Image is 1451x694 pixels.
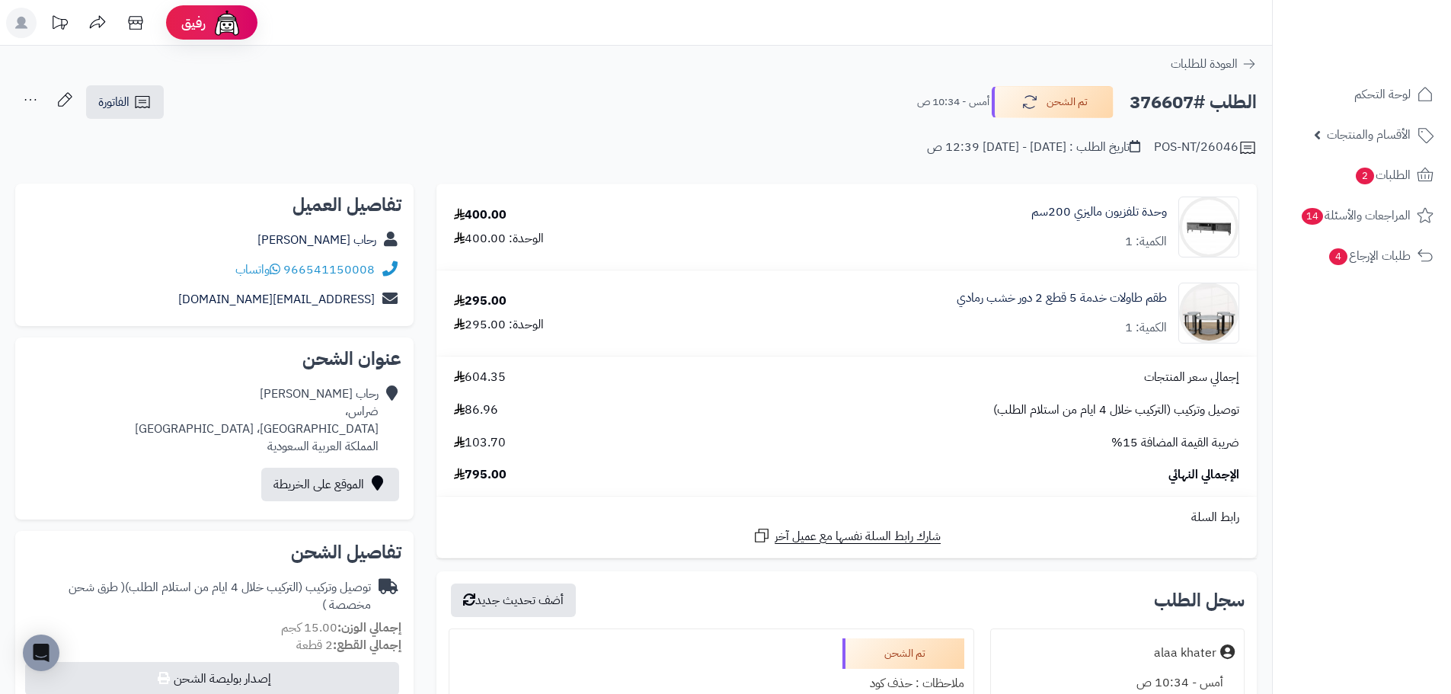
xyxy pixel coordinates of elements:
[917,94,989,110] small: أمس - 10:34 ص
[454,434,506,452] span: 103.70
[957,289,1167,307] a: طقم طاولات خدمة 5 قطع 2 دور خشب رمادي
[1327,124,1411,146] span: الأقسام والمنتجات
[454,293,507,310] div: 295.00
[178,290,375,309] a: [EMAIL_ADDRESS][DOMAIN_NAME]
[40,8,78,42] a: تحديثات المنصة
[181,14,206,32] span: رفيق
[135,385,379,455] div: رحاب [PERSON_NAME] ضراس، [GEOGRAPHIC_DATA]، [GEOGRAPHIC_DATA] المملكة العربية السعودية
[775,528,941,545] span: شارك رابط السلة نفسها مع عميل آخر
[27,196,401,214] h2: تفاصيل العميل
[842,638,964,669] div: تم الشحن
[1354,165,1411,186] span: الطلبات
[1356,168,1374,184] span: 2
[451,584,576,617] button: أضف تحديث جديد
[1354,84,1411,105] span: لوحة التحكم
[993,401,1239,419] span: توصيل وتركيب (التركيب خلال 4 ايام من استلام الطلب)
[1125,233,1167,251] div: الكمية: 1
[443,509,1251,526] div: رابط السلة
[1130,87,1257,118] h2: الطلب #376607
[454,466,507,484] span: 795.00
[281,619,401,637] small: 15.00 كجم
[454,316,544,334] div: الوحدة: 295.00
[1125,319,1167,337] div: الكمية: 1
[98,93,129,111] span: الفاتورة
[1282,197,1442,234] a: المراجعات والأسئلة14
[1282,238,1442,274] a: طلبات الإرجاع4
[1347,43,1437,75] img: logo-2.png
[333,636,401,654] strong: إجمالي القطع:
[454,206,507,224] div: 400.00
[1179,197,1238,257] img: 1739781919-220601011421-90x90.jpg
[86,85,164,119] a: الفاتورة
[1328,245,1411,267] span: طلبات الإرجاع
[1282,76,1442,113] a: لوحة التحكم
[454,369,506,386] span: 604.35
[992,86,1114,118] button: تم الشحن
[1302,208,1323,225] span: 14
[1144,369,1239,386] span: إجمالي سعر المنتجات
[454,230,544,248] div: الوحدة: 400.00
[1300,205,1411,226] span: المراجعات والأسئلة
[1329,248,1347,265] span: 4
[27,579,371,614] div: توصيل وتركيب (التركيب خلال 4 ايام من استلام الطلب)
[1282,157,1442,193] a: الطلبات2
[27,543,401,561] h2: تفاصيل الشحن
[454,401,498,419] span: 86.96
[1171,55,1257,73] a: العودة للطلبات
[261,468,399,501] a: الموقع على الخريطة
[296,636,401,654] small: 2 قطعة
[69,578,371,614] span: ( طرق شحن مخصصة )
[1154,644,1216,662] div: alaa khater
[1111,434,1239,452] span: ضريبة القيمة المضافة 15%
[1168,466,1239,484] span: الإجمالي النهائي
[337,619,401,637] strong: إجمالي الوزن:
[1031,203,1167,221] a: وحدة تلفزيون ماليزي 200سم
[212,8,242,38] img: ai-face.png
[283,261,375,279] a: 966541150008
[257,231,376,249] a: رحاب [PERSON_NAME]
[1179,283,1238,344] img: 1754737495-1-90x90.jpg
[927,139,1140,156] div: تاريخ الطلب : [DATE] - [DATE] 12:39 ص
[235,261,280,279] a: واتساب
[1171,55,1238,73] span: العودة للطلبات
[23,635,59,671] div: Open Intercom Messenger
[1154,139,1257,157] div: POS-NT/26046
[27,350,401,368] h2: عنوان الشحن
[1154,591,1245,609] h3: سجل الطلب
[753,526,941,545] a: شارك رابط السلة نفسها مع عميل آخر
